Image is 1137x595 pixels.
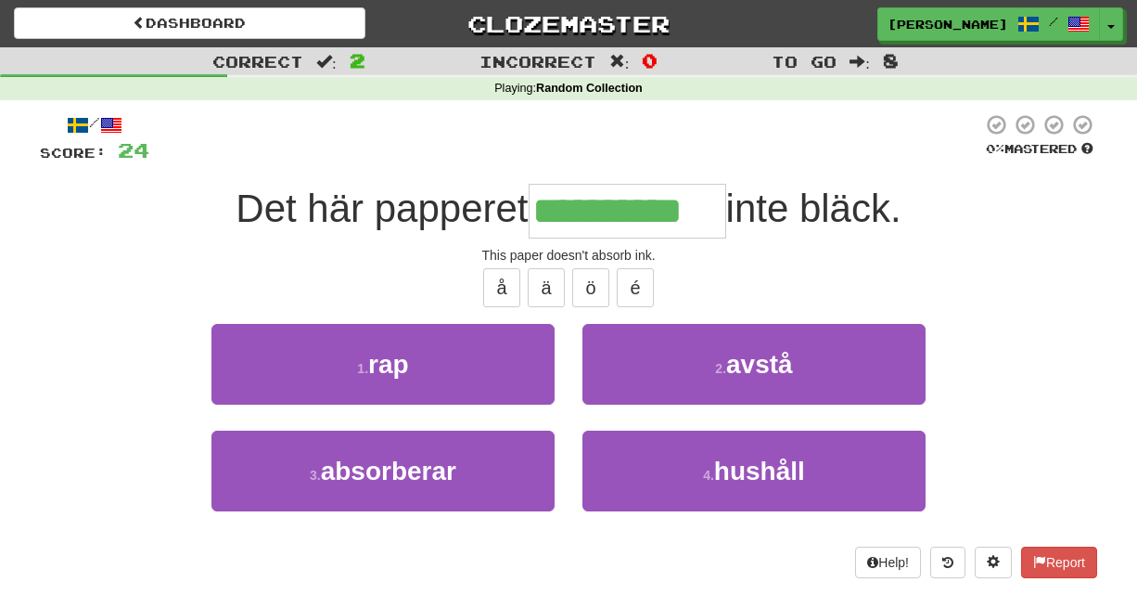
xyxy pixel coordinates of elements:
button: Help! [855,547,921,578]
button: 3.absorberar [211,431,555,511]
span: : [609,54,630,70]
button: ä [528,268,565,307]
small: 1 . [357,361,368,376]
span: : [850,54,870,70]
button: Report [1021,547,1097,578]
button: Round history (alt+y) [930,547,965,578]
div: Mastered [982,141,1097,158]
button: é [617,268,654,307]
small: 2 . [715,361,726,376]
span: absorberar [321,457,456,485]
button: å [483,268,520,307]
button: 2.avstå [582,324,926,405]
span: Correct [212,52,303,71]
button: 4.hushåll [582,431,926,511]
span: rap [368,350,409,379]
span: [PERSON_NAME] [888,16,1008,32]
strong: Random Collection [536,82,643,95]
span: 0 [642,49,658,71]
span: Score: [40,145,107,161]
span: inte bläck. [726,187,901,230]
span: To go [772,52,837,71]
span: Incorrect [479,52,596,71]
a: Dashboard [14,7,365,39]
span: 24 [118,138,149,162]
span: : [316,54,337,70]
span: avstå [726,350,793,379]
button: ö [572,268,609,307]
span: 8 [883,49,899,71]
a: Clozemaster [393,7,745,40]
small: 4 . [703,468,714,483]
span: Det här papperet [236,187,528,230]
a: [PERSON_NAME] / [877,7,1100,41]
small: 3 . [310,468,321,483]
span: 0 % [986,141,1004,156]
span: 2 [350,49,365,71]
div: / [40,113,149,136]
div: This paper doesn't absorb ink. [40,246,1097,265]
span: hushåll [714,457,805,485]
button: 1.rap [211,324,555,405]
span: / [1049,15,1058,28]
